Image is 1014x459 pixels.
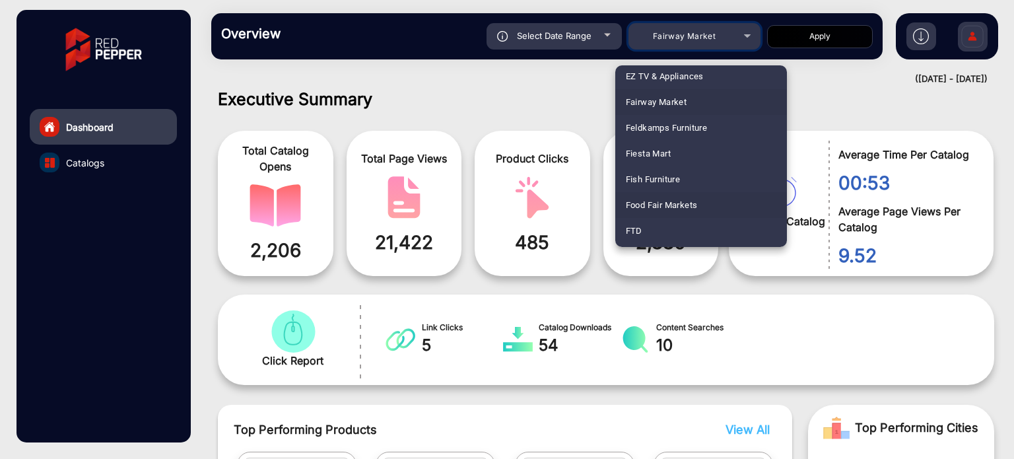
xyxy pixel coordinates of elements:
[626,63,704,89] span: EZ TV & Appliances
[626,115,708,141] span: Feldkamps Furniture
[626,89,687,115] span: Fairway Market
[626,244,708,269] span: Furniture Connextion
[626,192,698,218] span: Food Fair Markets
[626,218,642,244] span: FTD
[626,166,681,192] span: Fish Furniture
[626,141,671,166] span: Fiesta Mart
